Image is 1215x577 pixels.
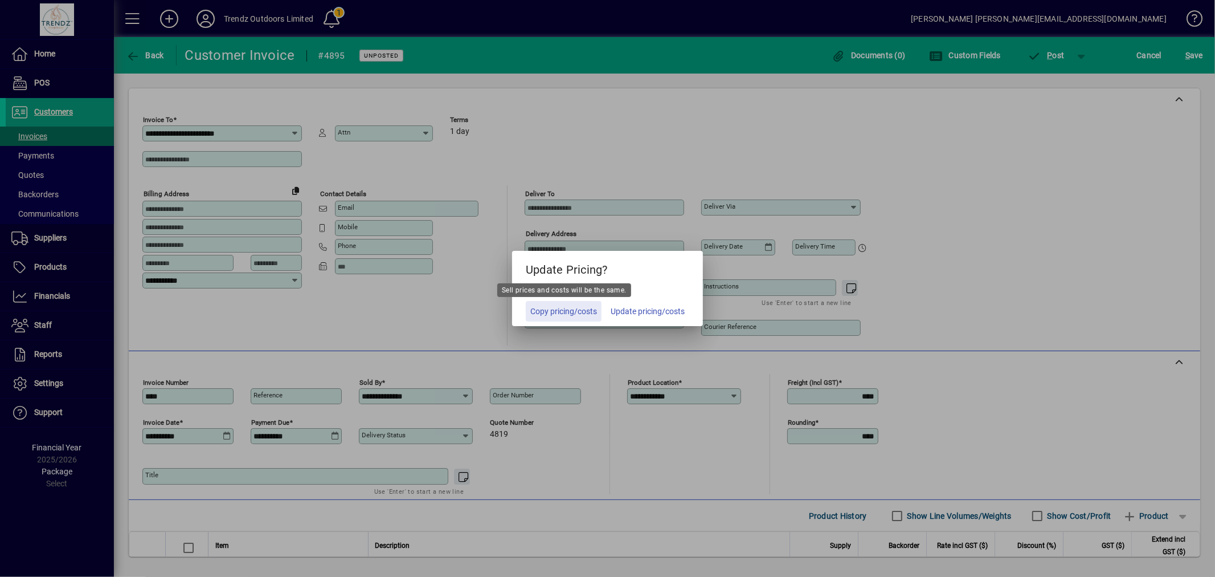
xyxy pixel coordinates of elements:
[526,301,602,322] button: Copy pricing/costs
[606,301,689,322] button: Update pricing/costs
[497,283,631,297] div: Sell prices and costs will be the same.
[530,306,597,318] span: Copy pricing/costs
[611,306,685,318] span: Update pricing/costs
[512,251,703,284] h5: Update Pricing?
